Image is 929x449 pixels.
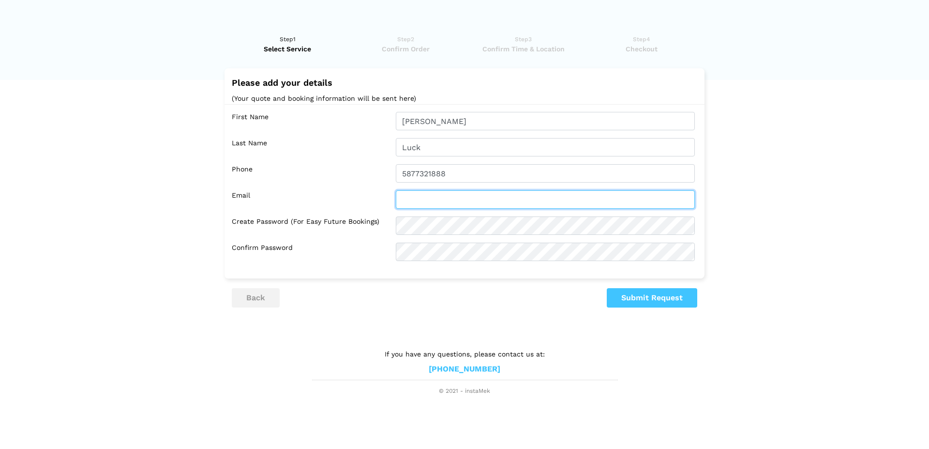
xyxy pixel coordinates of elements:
h2: Please add your details [232,78,697,88]
p: If you have any questions, please contact us at: [312,349,617,359]
span: Confirm Order [350,44,462,54]
span: Select Service [232,44,344,54]
label: First Name [232,112,389,130]
a: Step2 [350,34,462,54]
label: Create Password (for easy future bookings) [232,217,389,235]
a: [PHONE_NUMBER] [429,364,500,374]
label: Confirm Password [232,243,389,261]
a: Step1 [232,34,344,54]
p: (Your quote and booking information will be sent here) [232,93,697,105]
button: back [232,288,280,308]
label: Email [232,190,389,209]
label: Phone [232,164,389,183]
a: Step3 [467,34,579,54]
span: © 2021 - instaMek [312,387,617,395]
a: Step4 [585,34,697,54]
label: Last Name [232,138,389,156]
span: Confirm Time & Location [467,44,579,54]
button: Submit Request [607,288,697,308]
span: Checkout [585,44,697,54]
